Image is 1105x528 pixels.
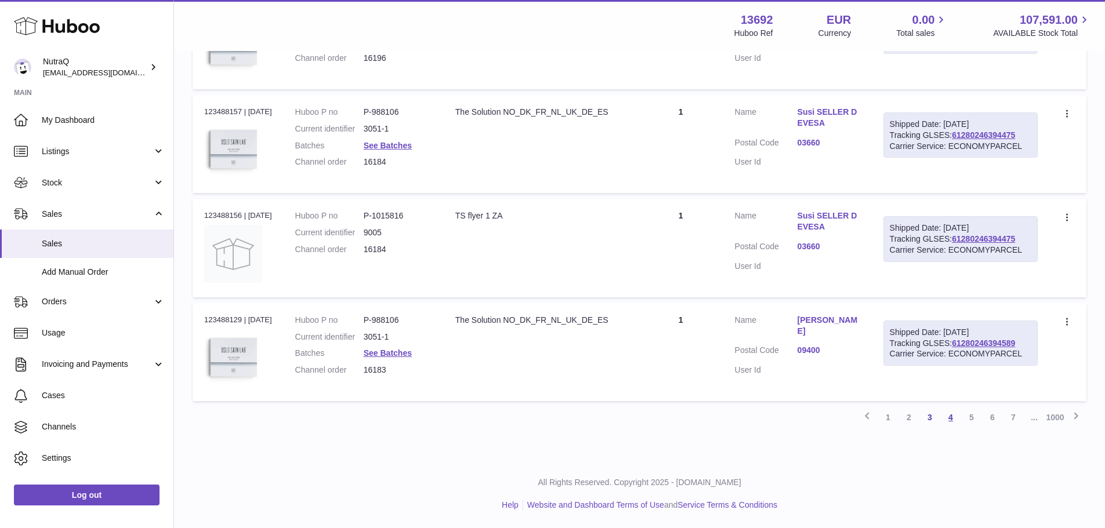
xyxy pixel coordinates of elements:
dd: 3051-1 [364,332,432,343]
dt: Current identifier [295,227,364,238]
img: no-photo.jpg [204,225,262,283]
div: 123488129 | [DATE] [204,315,272,325]
span: 107,591.00 [1020,12,1078,28]
dt: Batches [295,140,364,151]
span: Orders [42,296,153,307]
dt: User Id [735,53,798,64]
img: 136921728478892.jpg [204,121,262,179]
span: Total sales [896,28,948,39]
span: Channels [42,421,165,432]
div: TS flyer 1 ZA [455,210,627,221]
a: Log out [14,485,160,505]
a: 4 [940,407,961,428]
dd: P-988106 [364,107,432,118]
a: Website and Dashboard Terms of Use [527,500,664,509]
dt: Postal Code [735,345,798,359]
dd: 16196 [364,53,432,64]
div: NutraQ [43,56,147,78]
a: 03660 [798,137,860,148]
a: 6 [982,407,1003,428]
div: Shipped Date: [DATE] [890,119,1031,130]
span: Listings [42,146,153,157]
a: Susi SELLER DEVESA [798,107,860,129]
p: All Rights Reserved. Copyright 2025 - [DOMAIN_NAME] [183,477,1096,488]
dt: Name [735,107,798,132]
dt: Huboo P no [295,210,364,221]
div: Tracking GLSES: [883,321,1038,366]
img: internalAdmin-13692@internal.huboo.com [14,59,31,76]
a: See Batches [364,141,412,150]
td: 1 [639,199,723,297]
a: Susi SELLER DEVESA [798,210,860,232]
a: Service Terms & Conditions [678,500,777,509]
a: 2 [899,407,919,428]
div: The Solution NO_DK_FR_NL_UK_DE_ES [455,107,627,118]
dt: Huboo P no [295,107,364,118]
dt: User Id [735,365,798,376]
dd: 16184 [364,244,432,255]
a: 03660 [798,241,860,252]
a: Help [502,500,519,509]
dt: Current identifier [295,123,364,134]
a: 61280246394589 [952,338,1015,348]
div: Carrier Service: ECONOMYPARCEL [890,348,1031,359]
div: Huboo Ref [734,28,773,39]
dd: 16184 [364,156,432,167]
span: Sales [42,209,153,220]
img: 136921728478892.jpg [204,329,262,387]
dt: Huboo P no [295,315,364,326]
span: Usage [42,327,165,338]
span: Sales [42,238,165,249]
dd: 16183 [364,365,432,376]
dt: Postal Code [735,241,798,255]
dt: User Id [735,261,798,272]
dt: Name [735,210,798,235]
dt: Channel order [295,244,364,255]
span: [EMAIL_ADDRESS][DOMAIN_NAME] [43,68,171,77]
div: Shipped Date: [DATE] [890,327,1031,338]
a: 1 [878,407,899,428]
div: Tracking GLSES: [883,216,1038,262]
span: My Dashboard [42,115,165,126]
div: 123488157 | [DATE] [204,107,272,117]
strong: EUR [827,12,851,28]
dt: Channel order [295,53,364,64]
dt: Channel order [295,156,364,167]
div: Currency [818,28,852,39]
div: Shipped Date: [DATE] [890,223,1031,234]
a: 09400 [798,345,860,356]
dt: User Id [735,156,798,167]
div: 123488156 | [DATE] [204,210,272,221]
div: The Solution NO_DK_FR_NL_UK_DE_ES [455,315,627,326]
dt: Current identifier [295,332,364,343]
dt: Channel order [295,365,364,376]
a: 5 [961,407,982,428]
div: Carrier Service: ECONOMYPARCEL [890,141,1031,152]
span: Add Manual Order [42,267,165,278]
dd: P-988106 [364,315,432,326]
span: AVAILABLE Stock Total [993,28,1091,39]
dt: Name [735,315,798,340]
td: 1 [639,95,723,193]
span: 0.00 [912,12,935,28]
span: Cases [42,390,165,401]
span: Invoicing and Payments [42,359,153,370]
dd: 9005 [364,227,432,238]
a: [PERSON_NAME] [798,315,860,337]
li: and [523,500,777,511]
div: Carrier Service: ECONOMYPARCEL [890,245,1031,256]
span: ... [1024,407,1045,428]
a: 3 [919,407,940,428]
dt: Batches [295,348,364,359]
a: 0.00 Total sales [896,12,948,39]
a: See Batches [364,348,412,358]
strong: 13692 [741,12,773,28]
span: Settings [42,453,165,464]
a: 7 [1003,407,1024,428]
td: 1 [639,303,723,401]
dd: P-1015816 [364,210,432,221]
span: Stock [42,177,153,188]
a: 61280246394475 [952,234,1015,243]
a: 61280246394475 [952,130,1015,140]
a: 1000 [1045,407,1066,428]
